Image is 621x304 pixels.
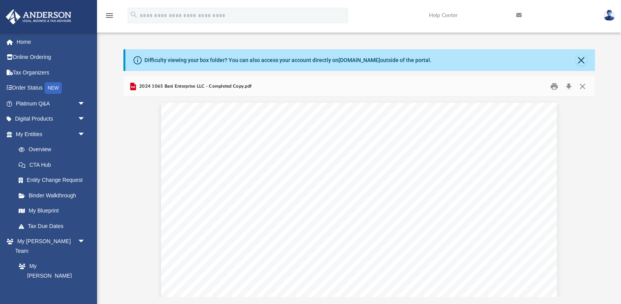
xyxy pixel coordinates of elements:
a: Overview [11,142,97,157]
span: GLOBAL [258,158,286,164]
span: arrow_drop_down [78,96,93,112]
a: My Blueprint [11,203,93,219]
div: Difficulty viewing your box folder? You can also access your account directly on outside of the p... [144,56,432,64]
img: Anderson Advisors Platinum Portal [3,9,74,24]
a: Platinum Q&Aarrow_drop_down [5,96,97,111]
a: My Entitiesarrow_drop_down [5,126,97,142]
span: NV [267,174,277,180]
span: arrow_drop_down [78,126,93,142]
span: DRIVE [272,166,295,172]
button: Close [576,55,587,66]
a: Home [5,34,97,50]
div: NEW [45,82,62,94]
a: Order StatusNEW [5,80,97,96]
span: VEGAS, [235,174,263,180]
i: menu [105,11,114,20]
a: My [PERSON_NAME] Team [11,259,89,293]
button: Close [576,80,590,92]
div: Document Viewer [123,97,595,297]
span: arrow_drop_down [78,234,93,250]
a: My [PERSON_NAME] Teamarrow_drop_down [5,234,93,259]
span: [PERSON_NAME] [240,166,293,172]
a: Binder Walkthrough [11,188,97,203]
button: Print [546,80,562,92]
span: LAS [217,174,231,180]
a: Tax Due Dates [11,218,97,234]
a: Digital Productsarrow_drop_down [5,111,97,127]
a: [DOMAIN_NAME] [338,57,380,63]
span: 89121 [281,174,304,180]
span: BUSINESS [290,158,327,164]
a: CTA Hub [11,157,97,173]
a: Tax Organizers [5,65,97,80]
span: 2024 1065 Bani Enterprise LLC - Completed Copy.pdf [138,83,252,90]
a: Entity Change Request [11,173,97,188]
img: User Pic [604,10,615,21]
i: search [130,10,138,19]
span: LLC [364,158,377,164]
span: GROUP, [331,158,359,164]
div: Preview [123,76,595,297]
span: arrow_drop_down [78,111,93,127]
a: menu [105,15,114,20]
span: [PERSON_NAME] [217,158,270,164]
button: Download [562,80,576,92]
div: File preview [123,97,595,297]
span: 3225 [217,166,235,172]
a: Online Ordering [5,50,97,65]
